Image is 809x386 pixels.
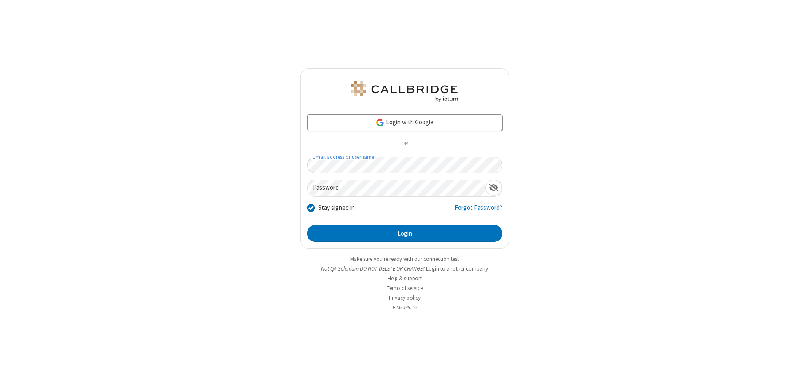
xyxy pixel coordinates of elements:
a: Terms of service [387,284,423,292]
button: Login [307,225,502,242]
a: Help & support [388,275,422,282]
a: Make sure you're ready with our connection test [350,255,459,263]
button: Login to another company [426,265,488,273]
img: google-icon.png [375,118,385,127]
a: Login with Google [307,114,502,131]
li: v2.6.349.16 [300,303,509,311]
span: OR [398,138,411,150]
label: Stay signed in [318,203,355,213]
div: Show password [485,180,502,196]
img: QA Selenium DO NOT DELETE OR CHANGE [350,81,459,102]
li: Not QA Selenium DO NOT DELETE OR CHANGE? [300,265,509,273]
a: Privacy policy [389,294,421,301]
input: Password [308,180,485,196]
a: Forgot Password? [455,203,502,219]
input: Email address or username [307,157,502,173]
